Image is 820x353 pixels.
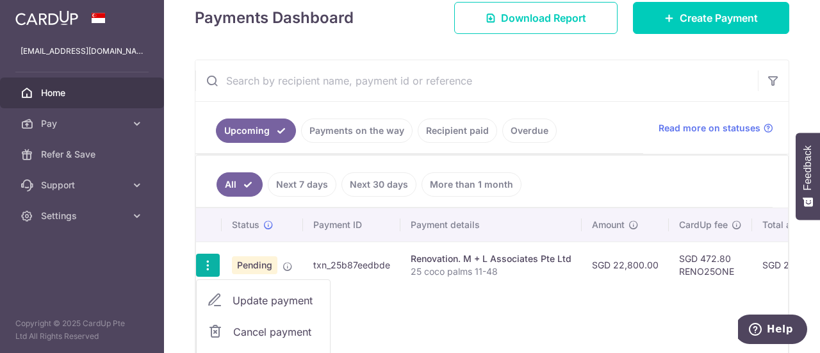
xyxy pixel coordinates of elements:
[411,252,571,265] div: Renovation. M + L Associates Pte Ltd
[41,179,126,192] span: Support
[418,119,497,143] a: Recipient paid
[592,218,625,231] span: Amount
[400,208,582,242] th: Payment details
[501,10,586,26] span: Download Report
[41,209,126,222] span: Settings
[41,86,126,99] span: Home
[232,218,259,231] span: Status
[217,172,263,197] a: All
[796,133,820,220] button: Feedback - Show survey
[341,172,416,197] a: Next 30 days
[15,10,78,26] img: CardUp
[301,119,413,143] a: Payments on the way
[659,122,773,135] a: Read more on statuses
[669,242,752,288] td: SGD 472.80 RENO25ONE
[762,218,805,231] span: Total amt.
[422,172,521,197] a: More than 1 month
[802,145,814,190] span: Feedback
[303,242,400,288] td: txn_25b87eedbde
[195,60,758,101] input: Search by recipient name, payment id or reference
[20,45,143,58] p: [EMAIL_ADDRESS][DOMAIN_NAME]
[216,119,296,143] a: Upcoming
[633,2,789,34] a: Create Payment
[679,218,728,231] span: CardUp fee
[454,2,618,34] a: Download Report
[582,242,669,288] td: SGD 22,800.00
[195,6,354,29] h4: Payments Dashboard
[268,172,336,197] a: Next 7 days
[502,119,557,143] a: Overdue
[659,122,760,135] span: Read more on statuses
[411,265,571,278] p: 25 coco palms 11-48
[41,148,126,161] span: Refer & Save
[303,208,400,242] th: Payment ID
[738,315,807,347] iframe: Opens a widget where you can find more information
[680,10,758,26] span: Create Payment
[232,256,277,274] span: Pending
[41,117,126,130] span: Pay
